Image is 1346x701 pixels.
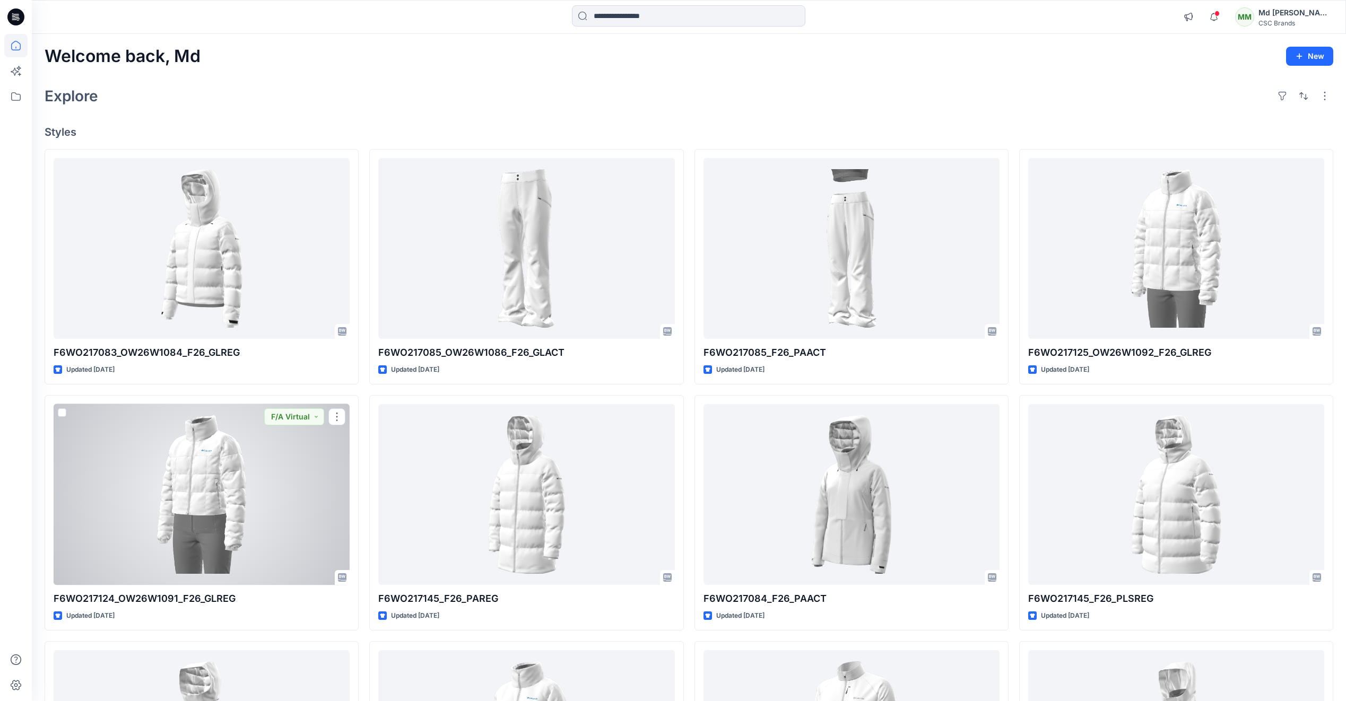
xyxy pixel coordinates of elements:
[54,345,350,360] p: F6WO217083_OW26W1084_F26_GLREG
[54,404,350,585] a: F6WO217124_OW26W1091_F26_GLREG
[378,158,674,339] a: F6WO217085_OW26W1086_F26_GLACT
[45,126,1333,138] h4: Styles
[1028,158,1324,339] a: F6WO217125_OW26W1092_F26_GLREG
[1041,364,1089,375] p: Updated [DATE]
[54,591,350,606] p: F6WO217124_OW26W1091_F26_GLREG
[716,364,765,375] p: Updated [DATE]
[378,591,674,606] p: F6WO217145_F26_PAREG
[716,610,765,621] p: Updated [DATE]
[45,87,98,104] h2: Explore
[1028,404,1324,585] a: F6WO217145_F26_PLSREG
[1028,591,1324,606] p: F6WO217145_F26_PLSREG
[66,610,115,621] p: Updated [DATE]
[1258,6,1333,19] div: Md [PERSON_NAME]
[704,158,1000,339] a: F6WO217085_F26_PAACT
[378,404,674,585] a: F6WO217145_F26_PAREG
[704,404,1000,585] a: F6WO217084_F26_PAACT
[391,364,439,375] p: Updated [DATE]
[1028,345,1324,360] p: F6WO217125_OW26W1092_F26_GLREG
[378,345,674,360] p: F6WO217085_OW26W1086_F26_GLACT
[45,47,201,66] h2: Welcome back, Md
[1235,7,1254,27] div: MM
[391,610,439,621] p: Updated [DATE]
[704,345,1000,360] p: F6WO217085_F26_PAACT
[1258,19,1333,27] div: CSC Brands
[66,364,115,375] p: Updated [DATE]
[54,158,350,339] a: F6WO217083_OW26W1084_F26_GLREG
[1041,610,1089,621] p: Updated [DATE]
[1286,47,1333,66] button: New
[704,591,1000,606] p: F6WO217084_F26_PAACT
